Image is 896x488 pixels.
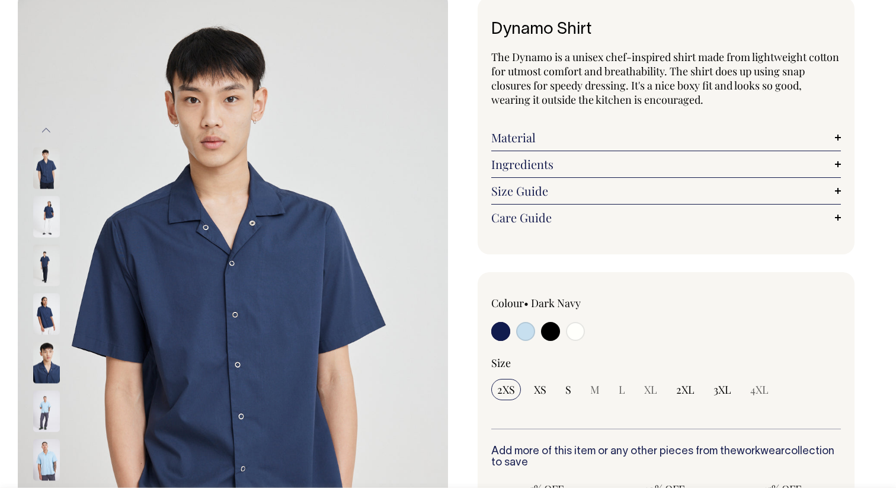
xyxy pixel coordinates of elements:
span: M [590,382,600,397]
a: workwear [737,446,785,457]
span: 3XL [713,382,731,397]
span: L [619,382,625,397]
a: Ingredients [491,157,841,171]
span: S [565,382,571,397]
input: 2XS [491,379,521,400]
img: dark-navy [33,196,60,237]
a: Size Guide [491,184,841,198]
input: XS [528,379,552,400]
span: The Dynamo is a unisex chef-inspired shirt made from lightweight cotton for utmost comfort and br... [491,50,839,107]
span: 4XL [750,382,769,397]
input: XL [638,379,663,400]
span: XS [534,382,546,397]
label: Dark Navy [531,296,581,310]
input: 2XL [670,379,700,400]
button: Previous [37,117,55,144]
input: 4XL [744,379,775,400]
img: dark-navy [33,342,60,383]
img: true-blue [33,439,60,480]
a: Care Guide [491,210,841,225]
span: XL [644,382,657,397]
img: dark-navy [33,244,60,286]
span: • [524,296,529,310]
h6: Add more of this item or any other pieces from the collection to save [491,446,841,470]
img: dark-navy [33,147,60,189]
a: Material [491,130,841,145]
span: 2XL [676,382,695,397]
input: S [559,379,577,400]
input: L [613,379,631,400]
div: Colour [491,296,631,310]
div: Size [491,356,841,370]
input: 3XL [708,379,737,400]
input: M [584,379,606,400]
span: 2XS [497,382,515,397]
img: dark-navy [33,293,60,334]
h1: Dynamo Shirt [491,21,841,39]
img: true-blue [33,390,60,432]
